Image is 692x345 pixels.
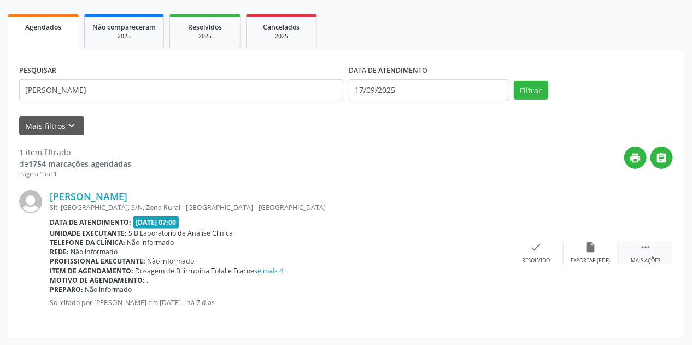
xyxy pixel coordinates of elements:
i:  [656,152,668,164]
b: Telefone da clínica: [50,238,125,247]
div: 2025 [92,32,156,40]
a: [PERSON_NAME] [50,190,127,202]
p: Solicitado por [PERSON_NAME] em [DATE] - há 7 dias [50,298,509,307]
i:  [640,241,652,253]
span: Não compareceram [92,22,156,32]
b: Item de agendamento: [50,266,133,276]
b: Data de atendimento: [50,218,131,227]
i: insert_drive_file [585,241,597,253]
span: [DATE] 07:00 [133,216,179,229]
i: print [630,152,642,164]
b: Rede: [50,247,69,256]
strong: 1754 marcações agendadas [28,159,131,169]
div: Mais ações [631,257,660,265]
div: Exportar (PDF) [571,257,611,265]
a: e mais 4 [258,266,284,276]
button: Mais filtroskeyboard_arrow_down [19,116,84,136]
i: check [530,241,542,253]
label: PESQUISAR [19,62,56,79]
b: Motivo de agendamento: [50,276,145,285]
b: Profissional executante: [50,256,145,266]
div: Resolvido [522,257,550,265]
b: Unidade executante: [50,229,127,238]
span: Não informado [148,256,195,266]
span: Não informado [127,238,174,247]
div: 2025 [178,32,232,40]
span: Agendados [25,22,61,32]
b: Preparo: [50,285,83,294]
i: keyboard_arrow_down [66,120,78,132]
span: . [147,276,149,285]
img: img [19,190,42,213]
div: 1 item filtrado [19,147,131,158]
input: Selecione um intervalo [349,79,508,101]
input: Nome, CNS [19,79,343,101]
div: Página 1 de 1 [19,169,131,179]
span: Cancelados [263,22,300,32]
span: Não informado [85,285,132,294]
span: S B Laboratorio de Analise Clinica [129,229,233,238]
button: print [624,147,647,169]
div: de [19,158,131,169]
button: Filtrar [514,81,548,100]
div: 2025 [254,32,309,40]
span: Dosagem de Bilirrubina Total e Fracoes [136,266,284,276]
span: Não informado [71,247,118,256]
label: DATA DE ATENDIMENTO [349,62,427,79]
div: Sit. [GEOGRAPHIC_DATA], S/N, Zona Rural - [GEOGRAPHIC_DATA] - [GEOGRAPHIC_DATA] [50,203,509,212]
button:  [650,147,673,169]
span: Resolvidos [188,22,222,32]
